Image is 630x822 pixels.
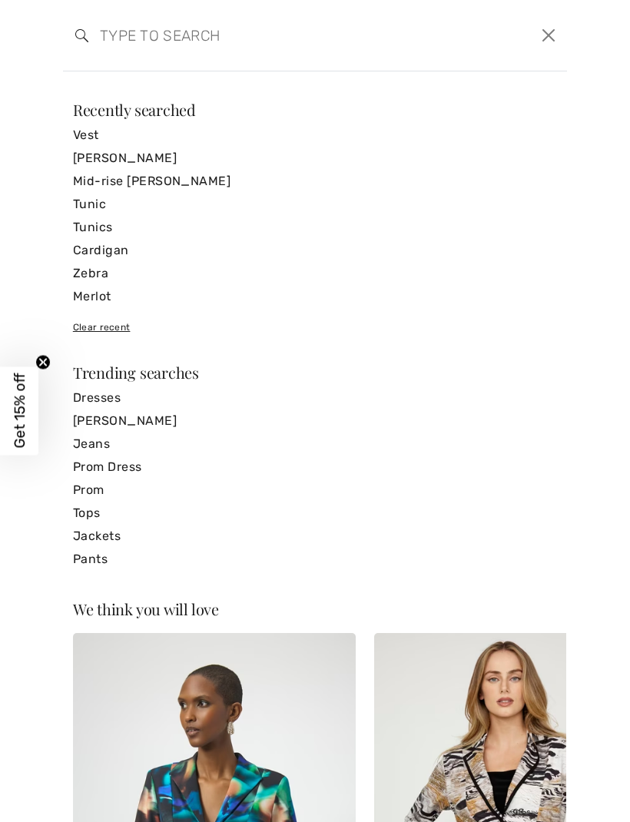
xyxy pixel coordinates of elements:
a: Zebra [73,262,557,285]
a: Merlot [73,285,557,308]
div: Trending searches [73,365,557,380]
div: Clear recent [73,320,557,334]
div: Recently searched [73,102,557,118]
span: Get 15% off [11,373,28,449]
button: Close teaser [35,355,51,370]
a: [PERSON_NAME] [73,409,557,433]
a: Tops [73,502,557,525]
a: Vest [73,124,557,147]
a: Mid-rise [PERSON_NAME] [73,170,557,193]
a: Pants [73,548,557,571]
a: [PERSON_NAME] [73,147,557,170]
a: Cardigan [73,239,557,262]
span: Help [37,11,68,25]
a: Dresses [73,386,557,409]
img: search the website [75,29,88,42]
a: Tunic [73,193,557,216]
a: Jackets [73,525,557,548]
span: We think you will love [73,598,219,619]
a: Tunics [73,216,557,239]
a: Jeans [73,433,557,456]
a: Prom Dress [73,456,557,479]
a: Prom [73,479,557,502]
button: Close [537,23,561,48]
input: TYPE TO SEARCH [88,12,434,58]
